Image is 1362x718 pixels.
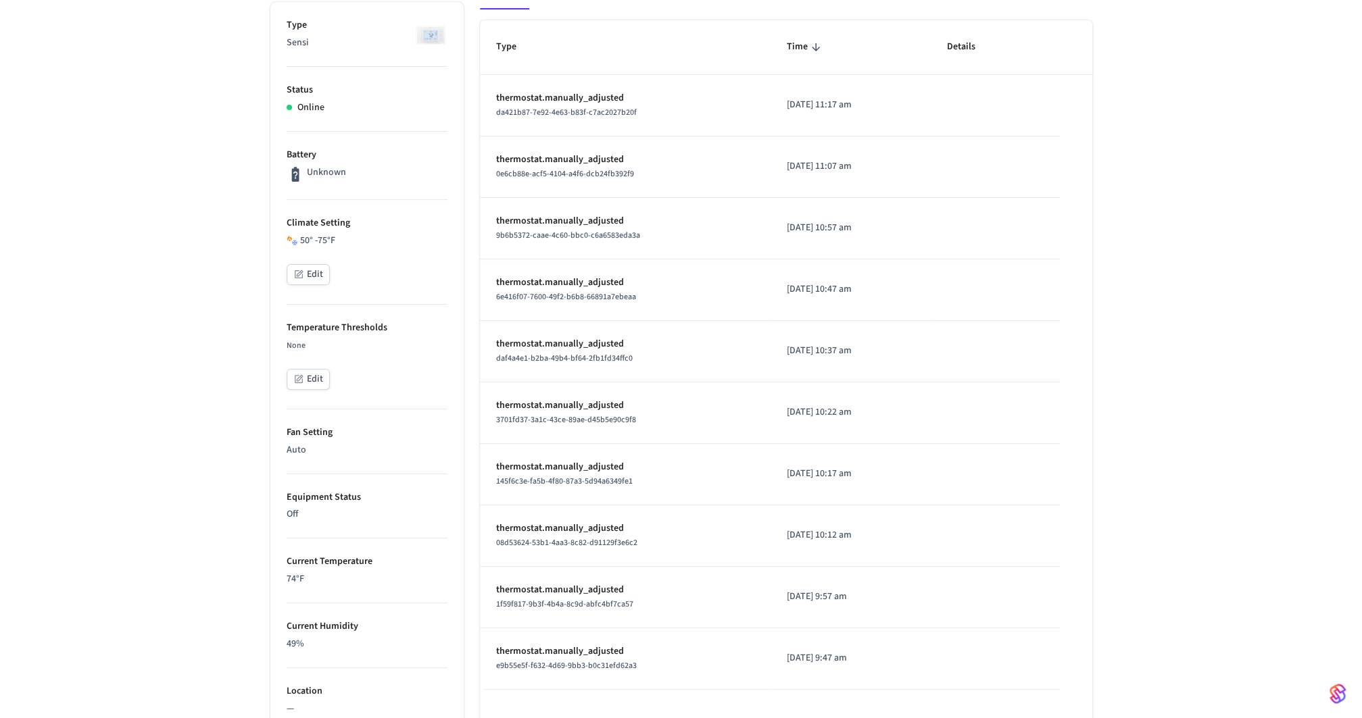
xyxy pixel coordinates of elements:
p: thermostat.manually_adjusted [496,644,754,659]
p: thermostat.manually_adjusted [496,214,754,228]
p: Unknown [307,165,346,180]
span: Time [786,36,825,57]
span: Type [496,36,534,57]
button: Edit [287,264,330,285]
img: Sensi Smart Thermostat (White) [414,18,447,52]
p: Online [297,101,324,115]
p: Sensi [287,36,447,50]
span: Details [946,36,992,57]
p: Current Humidity [287,619,447,634]
span: 6e416f07-7600-49f2-b6b8-66891a7ebeaa [496,291,636,303]
span: 0e6cb88e-acf5-4104-a4f6-dcb24fb392f9 [496,168,634,180]
span: None [287,340,306,351]
span: 145f6c3e-fa5b-4f80-87a3-5d94a6349fe1 [496,476,633,487]
img: SeamLogoGradient.69752ec5.svg [1330,683,1346,704]
p: [DATE] 10:22 am [786,405,914,419]
table: sticky table [480,20,1092,689]
p: [DATE] 9:47 am [786,651,914,665]
p: thermostat.manually_adjusted [496,460,754,474]
span: 9b6b5372-caae-4c60-bbc0-c6a6583eda3a [496,230,640,241]
p: thermostat.manually_adjusted [496,399,754,413]
span: da421b87-7e92-4e63-b83f-c7ac2027b20f [496,107,637,118]
p: [DATE] 10:17 am [786,467,914,481]
p: Fan Setting [287,426,447,440]
p: Battery [287,148,447,162]
img: Heat Cool [287,235,297,246]
p: 74°F [287,572,447,586]
span: e9b55e5f-f632-4d69-9bb3-b0c31efd62a3 [496,660,637,671]
p: thermostat.manually_adjusted [496,337,754,351]
p: [DATE] 10:12 am [786,528,914,542]
p: Auto [287,443,447,457]
p: [DATE] 10:57 am [786,221,914,235]
span: 1f59f817-9b3f-4b4a-8c9d-abfc4bf7ca57 [496,598,633,610]
p: thermostat.manually_adjusted [496,276,754,290]
span: 08d53624-53b1-4aa3-8c82-d91129f3e6c2 [496,537,637,548]
p: thermostat.manually_adjusted [496,91,754,105]
p: Equipment Status [287,490,447,505]
button: Edit [287,369,330,390]
p: [DATE] 9:57 am [786,590,914,604]
p: [DATE] 11:07 am [786,159,914,174]
p: Current Temperature [287,555,447,569]
p: thermostat.manually_adjusted [496,583,754,597]
p: [DATE] 11:17 am [786,98,914,112]
p: Off [287,507,447,521]
p: [DATE] 10:37 am [786,344,914,358]
p: Type [287,18,447,32]
div: 50 ° - 75 °F [287,234,447,248]
p: — [287,702,447,716]
p: 49% [287,637,447,651]
p: Status [287,83,447,97]
span: daf4a4e1-b2ba-49b4-bf64-2fb1fd34ffc0 [496,353,633,364]
p: [DATE] 10:47 am [786,282,914,297]
p: thermostat.manually_adjusted [496,153,754,167]
p: Temperature Thresholds [287,321,447,335]
p: thermostat.manually_adjusted [496,521,754,536]
p: Location [287,684,447,698]
span: 3701fd37-3a1c-43ce-89ae-d45b5e90c9f8 [496,414,636,426]
p: Climate Setting [287,216,447,230]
